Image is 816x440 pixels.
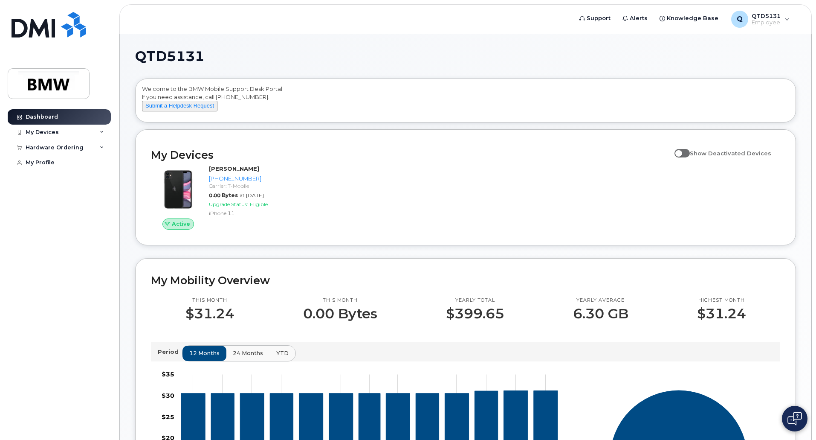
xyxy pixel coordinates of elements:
[446,306,504,321] p: $399.65
[162,370,174,378] tspan: $35
[209,210,297,217] div: iPhone 11
[142,102,217,109] a: Submit a Helpdesk Request
[674,145,681,152] input: Show Deactivated Devices
[209,192,238,198] span: 0.00 Bytes
[303,306,377,321] p: 0.00 Bytes
[209,165,259,172] strong: [PERSON_NAME]
[172,220,190,228] span: Active
[162,413,174,420] tspan: $25
[573,297,628,304] p: Yearly average
[209,182,297,189] div: Carrier: T-Mobile
[209,175,297,183] div: [PHONE_NUMBER]
[697,306,746,321] p: $31.24
[158,169,199,210] img: iPhone_11.jpg
[135,50,204,63] span: QTD5131
[787,412,802,425] img: Open chat
[142,101,217,111] button: Submit a Helpdesk Request
[697,297,746,304] p: Highest month
[240,192,264,198] span: at [DATE]
[250,201,268,207] span: Eligible
[162,391,174,399] tspan: $30
[233,349,263,357] span: 24 months
[185,297,234,304] p: This month
[276,349,289,357] span: YTD
[151,149,670,161] h2: My Devices
[185,306,234,321] p: $31.24
[690,150,771,157] span: Show Deactivated Devices
[151,165,301,230] a: Active[PERSON_NAME][PHONE_NUMBER]Carrier: T-Mobile0.00 Bytesat [DATE]Upgrade Status:EligibleiPhon...
[573,306,628,321] p: 6.30 GB
[446,297,504,304] p: Yearly total
[303,297,377,304] p: This month
[151,274,780,287] h2: My Mobility Overview
[209,201,248,207] span: Upgrade Status:
[158,348,182,356] p: Period
[142,85,789,119] div: Welcome to the BMW Mobile Support Desk Portal If you need assistance, call [PHONE_NUMBER].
